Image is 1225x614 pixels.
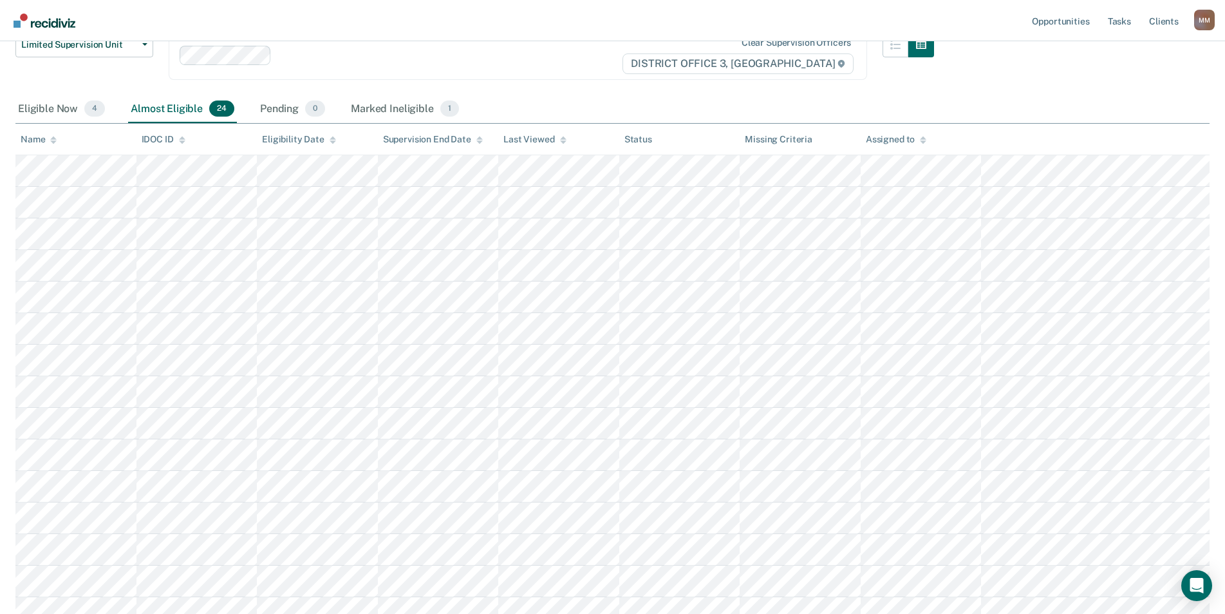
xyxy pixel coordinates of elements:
span: 0 [305,101,325,117]
div: Pending0 [257,95,328,124]
div: Name [21,134,57,145]
div: M M [1194,10,1215,30]
div: Supervision End Date [383,134,483,145]
div: Missing Criteria [745,134,812,145]
img: Recidiviz [14,14,75,28]
div: IDOC ID [142,134,185,145]
span: 4 [84,101,105,117]
button: Limited Supervision Unit [15,32,153,57]
div: Last Viewed [503,134,566,145]
div: Almost Eligible24 [128,95,237,124]
span: DISTRICT OFFICE 3, [GEOGRAPHIC_DATA] [622,53,854,74]
div: Marked Ineligible1 [348,95,462,124]
div: Clear supervision officers [742,37,851,48]
div: Assigned to [866,134,926,145]
span: 24 [209,101,234,117]
span: 1 [440,101,459,117]
div: Eligible Now4 [15,95,108,124]
div: Status [624,134,652,145]
div: Eligibility Date [262,134,336,145]
span: Limited Supervision Unit [21,39,137,50]
div: Open Intercom Messenger [1181,570,1212,601]
button: Profile dropdown button [1194,10,1215,30]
